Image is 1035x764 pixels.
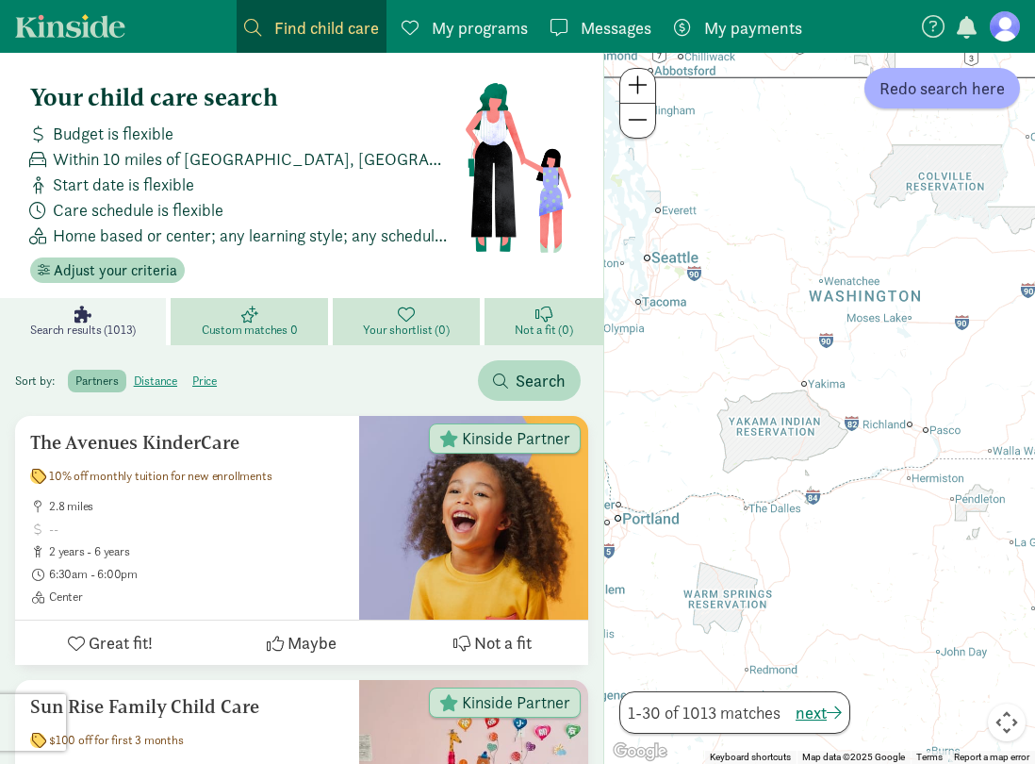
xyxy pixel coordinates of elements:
span: Great fit! [89,630,153,656]
a: Not a fit (0) [485,298,603,345]
span: Search results (1013) [30,323,136,338]
span: 2 years - 6 years [49,544,344,559]
button: Adjust your criteria [30,257,185,284]
span: My programs [432,15,528,41]
span: Adjust your criteria [54,259,177,282]
span: Not a fit [474,630,532,656]
h4: Your child care search [30,83,465,113]
a: Kinside [15,14,125,38]
button: Great fit! [15,621,206,665]
label: partners [68,370,125,392]
button: next [796,700,842,725]
span: Not a fit (0) [515,323,572,338]
span: $100 off for first 3 months [49,733,184,748]
span: Messages [581,15,651,41]
a: Terms (opens in new tab) [916,752,943,762]
span: Maybe [287,630,337,656]
span: My payments [704,15,802,41]
a: Custom matches 0 [171,298,332,345]
a: Report a map error [954,752,1029,762]
label: price [185,370,224,392]
span: Find child care [274,15,379,41]
span: Home based or center; any learning style; any schedule type [53,223,449,248]
button: Keyboard shortcuts [710,751,791,764]
span: 1-30 of 1013 matches [628,700,780,725]
span: Map data ©2025 Google [802,752,905,762]
span: Kinside Partner [462,694,570,711]
a: Your shortlist (0) [333,298,485,345]
button: Not a fit [397,621,588,665]
span: 6:30am - 6:00pm [49,567,344,582]
button: Redo search here [864,68,1020,108]
span: Center [49,590,344,605]
span: Custom matches 0 [202,323,298,338]
span: Sort by: [15,373,65,389]
span: 10% off monthly tuition for new enrollments [49,469,271,484]
button: Maybe [206,621,398,665]
a: Open this area in Google Maps (opens a new window) [609,739,671,764]
button: Search [478,360,581,401]
span: Start date is flexible [53,172,194,197]
span: Redo search here [879,75,1005,101]
h5: The Avenues KinderCare [30,431,344,454]
h5: Sun Rise Family Child Care [30,695,344,718]
span: Kinside Partner [462,430,570,447]
label: distance [126,370,185,392]
span: Within 10 miles of [GEOGRAPHIC_DATA], [GEOGRAPHIC_DATA] [53,146,449,172]
span: Your shortlist (0) [363,323,449,338]
span: Budget is flexible [53,121,173,146]
span: Search [516,368,566,393]
span: Care schedule is flexible [53,197,223,223]
span: 2.8 miles [49,499,344,514]
button: Map camera controls [988,704,1026,741]
img: Google [609,739,671,764]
